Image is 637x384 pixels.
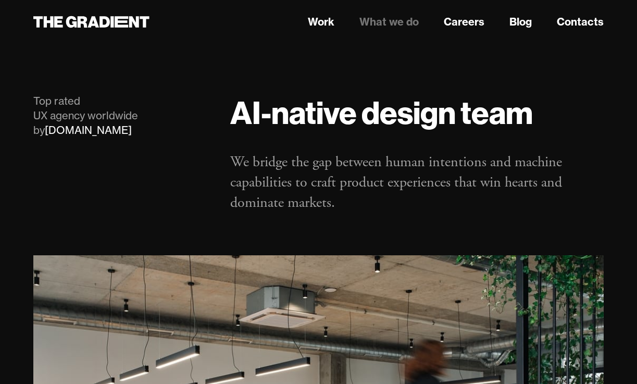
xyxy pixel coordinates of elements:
a: Blog [509,14,532,30]
div: Top rated UX agency worldwide by [33,94,209,138]
p: We bridge the gap between human intentions and machine capabilities to craft product experiences ... [230,152,604,214]
a: What we do [359,14,419,30]
a: [DOMAIN_NAME] [45,123,132,137]
a: Contacts [557,14,604,30]
h1: AI-native design team [230,94,604,131]
a: Work [308,14,334,30]
a: Careers [444,14,484,30]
